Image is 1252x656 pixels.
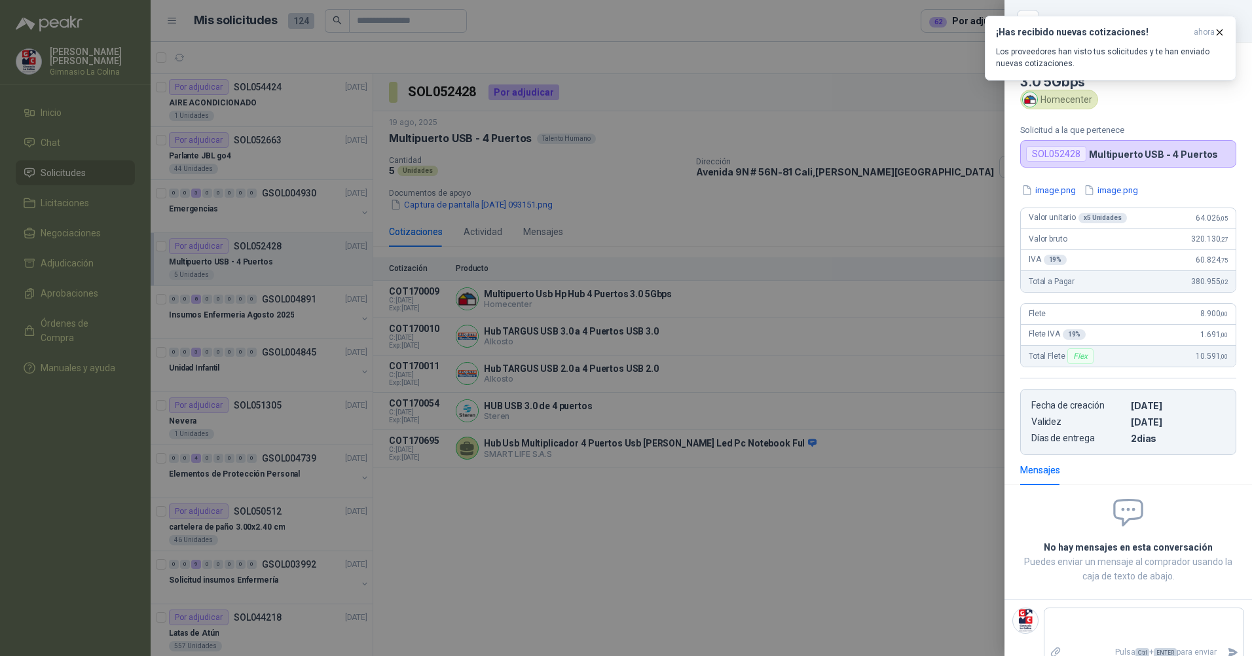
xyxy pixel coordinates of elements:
[1196,213,1228,223] span: 64.026
[1029,277,1075,286] span: Total a Pagar
[1029,234,1067,244] span: Valor bruto
[1031,400,1126,411] p: Fecha de creación
[996,27,1188,38] h3: ¡Has recibido nuevas cotizaciones!
[1020,463,1060,477] div: Mensajes
[1046,10,1236,31] div: COT170009
[1131,433,1225,444] p: 2 dias
[1194,27,1215,38] span: ahora
[1089,149,1218,160] p: Multipuerto USB - 4 Puertos
[1020,183,1077,197] button: image.png
[996,46,1225,69] p: Los proveedores han visto tus solicitudes y te han enviado nuevas cotizaciones.
[1082,183,1139,197] button: image.png
[1220,257,1228,264] span: ,75
[1020,540,1236,555] h2: No hay mensajes en esta conversación
[1013,608,1038,633] img: Company Logo
[1196,352,1228,361] span: 10.591
[1200,309,1228,318] span: 8.900
[1031,433,1126,444] p: Días de entrega
[1029,255,1067,265] span: IVA
[1220,215,1228,222] span: ,05
[1078,213,1127,223] div: x 5 Unidades
[1200,330,1228,339] span: 1.691
[1029,213,1127,223] span: Valor unitario
[1063,329,1086,340] div: 19 %
[1220,331,1228,338] span: ,00
[1191,234,1228,244] span: 320.130
[1191,277,1228,286] span: 380.955
[1029,348,1096,364] span: Total Flete
[1196,255,1228,264] span: 60.824
[985,16,1236,81] button: ¡Has recibido nuevas cotizaciones!ahora Los proveedores han visto tus solicitudes y te han enviad...
[1029,309,1046,318] span: Flete
[1131,400,1225,411] p: [DATE]
[1026,146,1086,162] div: SOL052428
[1020,125,1236,135] p: Solicitud a la que pertenece
[1220,353,1228,360] span: ,00
[1020,555,1236,583] p: Puedes enviar un mensaje al comprador usando la caja de texto de abajo.
[1220,236,1228,243] span: ,27
[1220,310,1228,318] span: ,00
[1131,416,1225,428] p: [DATE]
[1067,348,1093,364] div: Flex
[1029,329,1086,340] span: Flete IVA
[1044,255,1067,265] div: 19 %
[1020,90,1098,109] div: Homecenter
[1020,13,1036,29] button: Close
[1023,92,1037,107] img: Company Logo
[1031,416,1126,428] p: Validez
[1220,278,1228,285] span: ,02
